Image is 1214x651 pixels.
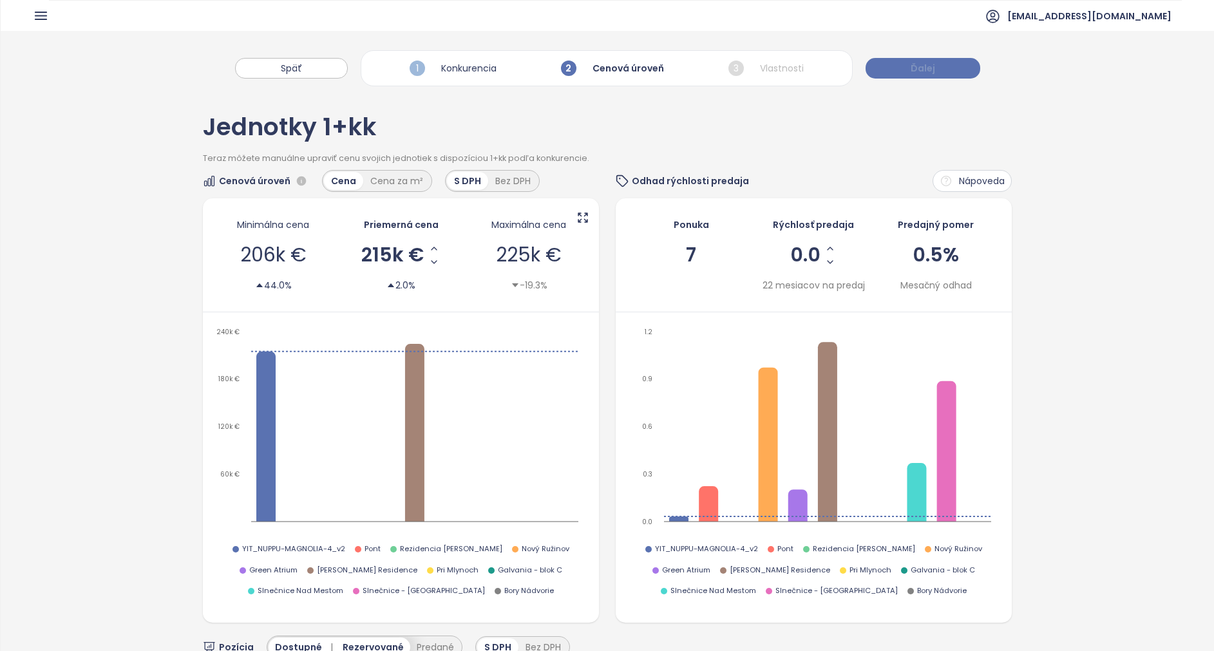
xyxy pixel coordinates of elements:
button: Increase AVG Price [427,241,441,255]
div: Cenová úroveň [558,57,667,79]
span: Slnečnice Nad Mestom [670,585,756,597]
span: Galvania - blok C [498,565,562,576]
span: Bory Nádvorie [504,585,554,597]
span: Nový Ružinov [522,543,569,555]
div: Teraz môžete manuálne upraviť cenu svojich jednotiek s dispozíciou 1+kk podľa konkurencie. [203,153,1012,171]
button: Decrease Sale Speed - Monthly [824,255,837,269]
span: YIT_NUPPU-MAGNOLIA-4_v2 [655,543,758,555]
span: Rýchlosť predaja [773,218,854,232]
span: 225k € [496,241,562,269]
span: Predajný pomer [898,218,974,232]
span: [EMAIL_ADDRESS][DOMAIN_NAME] [1007,1,1171,32]
span: Maximálna cena [491,218,566,232]
span: Green Atrium [662,565,710,576]
tspan: 1.2 [645,327,652,337]
span: Nápoveda [959,174,1005,188]
span: Slnečnice - [GEOGRAPHIC_DATA] [775,585,898,597]
span: 1 [410,61,425,76]
span: Ďalej [911,61,935,75]
span: Galvania - blok C [911,565,975,576]
tspan: 60k € [220,469,240,479]
tspan: 0.6 [642,422,652,431]
div: S DPH [447,172,488,190]
span: [PERSON_NAME] Residence [730,565,830,576]
span: Späť [281,61,302,75]
button: Nápoveda [933,170,1012,192]
span: Rezidencia [PERSON_NAME] [813,543,915,555]
div: Bez DPH [488,172,538,190]
span: caret-down [511,281,520,290]
span: Odhad rýchlosti predaja [632,174,749,188]
span: Mesačný odhad [900,278,972,292]
span: 3 [728,61,744,76]
span: 206k € [240,241,307,269]
span: 215k € [361,245,424,265]
span: 0.5% [913,241,959,269]
tspan: 0.9 [642,374,652,384]
span: Slnečnice - [GEOGRAPHIC_DATA] [363,585,485,597]
span: Pri Mlynoch [437,565,479,576]
span: YIT_NUPPU-MAGNOLIA-4_v2 [242,543,345,555]
span: Bory Nádvorie [917,585,967,597]
span: 7 [686,241,696,269]
span: Minimálna cena [237,218,309,232]
span: Pri Mlynoch [849,565,891,576]
div: Konkurencia [406,57,500,79]
div: Cena [324,172,363,190]
button: Decrease AVG Price [427,255,441,269]
span: caret-up [386,281,395,290]
div: -19.3% [511,278,547,292]
button: Späť [235,58,348,79]
tspan: 120k € [218,422,240,431]
div: 22 mesiacov na predaj [763,278,865,292]
tspan: 180k € [218,374,240,384]
button: Increase Sale Speed - Monthly [824,241,837,255]
span: 0.0 [790,245,820,265]
span: [PERSON_NAME] Residence [317,565,417,576]
span: Cenová úroveň [219,174,290,188]
div: Jednotky 1+kk [203,115,1012,153]
span: Ponuka [674,218,709,232]
span: Green Atrium [249,565,298,576]
span: 2 [561,61,576,76]
div: Cena za m² [363,172,430,190]
tspan: 0.0 [642,517,652,527]
div: 2.0% [386,278,415,292]
span: Slnečnice Nad Mestom [258,585,343,597]
div: 44.0% [255,278,292,292]
tspan: 0.3 [643,469,652,479]
span: Pont [777,543,793,555]
span: Pont [365,543,381,555]
span: Nový Ružinov [934,543,982,555]
button: Ďalej [866,58,980,79]
div: Vlastnosti [725,57,807,79]
span: Rezidencia [PERSON_NAME] [400,543,502,555]
span: caret-up [255,281,264,290]
tspan: 240k € [216,327,240,337]
span: Priemerná cena [364,218,439,232]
